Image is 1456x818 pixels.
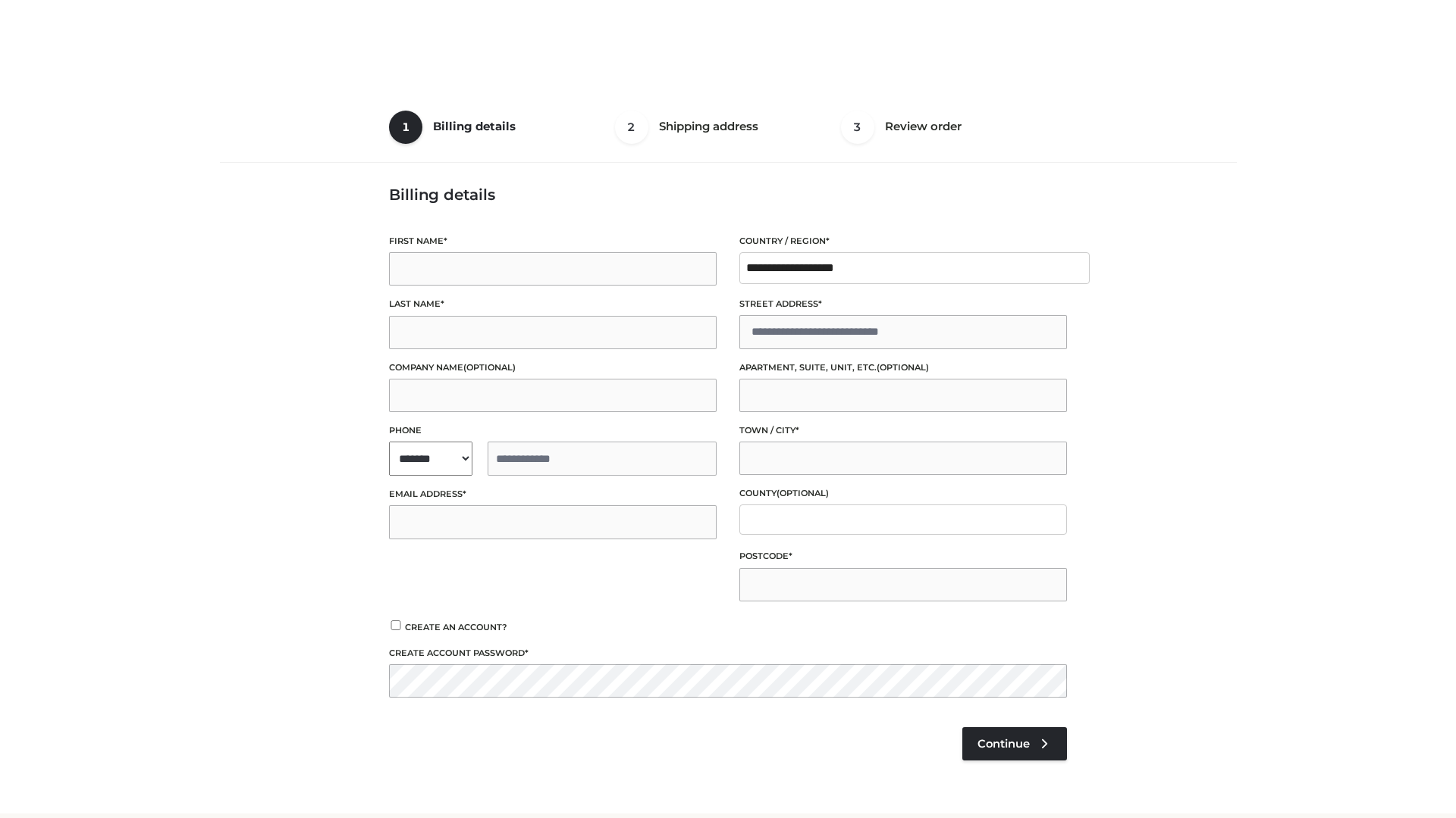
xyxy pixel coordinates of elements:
h3: Billing details [389,186,1067,204]
label: Phone [389,423,717,438]
span: Review order [885,119,962,133]
span: 3 [841,111,874,144]
span: Continue [977,737,1030,751]
label: Country / Region [739,234,1067,248]
label: Email address [389,487,717,501]
a: Continue [962,727,1067,760]
input: Create an account? [389,620,403,630]
label: County [739,486,1067,501]
span: (optional) [777,488,829,498]
span: Billing details [433,119,516,133]
span: (optional) [463,362,516,373]
label: Create account password [389,646,1067,660]
span: Shipping address [659,119,758,133]
label: Postcode [739,549,1067,564]
span: Create an account? [405,622,507,632]
span: (optional) [877,362,929,373]
label: Town / City [739,423,1067,438]
span: 1 [389,111,422,144]
label: Last name [389,297,717,311]
span: 2 [615,111,648,144]
label: Apartment, suite, unit, etc. [739,361,1067,375]
label: First name [389,234,717,248]
label: Street address [739,297,1067,311]
label: Company name [389,361,717,375]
